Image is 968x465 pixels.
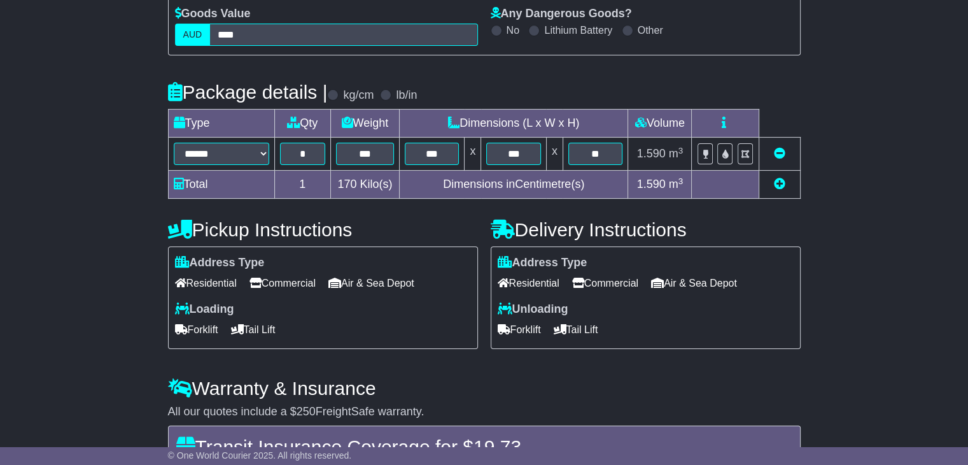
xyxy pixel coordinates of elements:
[176,436,792,457] h4: Transit Insurance Coverage for $
[330,171,399,199] td: Kilo(s)
[396,89,417,103] label: lb/in
[465,138,481,171] td: x
[473,436,521,457] span: 19.73
[637,147,666,160] span: 1.590
[498,256,587,270] label: Address Type
[328,273,414,293] span: Air & Sea Depot
[175,303,234,317] label: Loading
[249,273,316,293] span: Commercial
[168,110,274,138] td: Type
[297,405,316,418] span: 250
[651,273,737,293] span: Air & Sea Depot
[774,147,785,160] a: Remove this item
[546,138,563,171] td: x
[399,110,628,138] td: Dimensions (L x W x H)
[168,378,801,399] h4: Warranty & Insurance
[572,273,638,293] span: Commercial
[507,24,519,36] label: No
[168,219,478,240] h4: Pickup Instructions
[554,320,598,340] span: Tail Lift
[175,273,237,293] span: Residential
[628,110,692,138] td: Volume
[669,178,684,190] span: m
[175,24,211,46] label: AUD
[678,176,684,186] sup: 3
[774,178,785,190] a: Add new item
[274,110,330,138] td: Qty
[498,273,559,293] span: Residential
[399,171,628,199] td: Dimensions in Centimetre(s)
[168,405,801,419] div: All our quotes include a $ FreightSafe warranty.
[637,178,666,190] span: 1.590
[544,24,612,36] label: Lithium Battery
[498,320,541,340] span: Forklift
[168,450,352,461] span: © One World Courier 2025. All rights reserved.
[678,146,684,155] sup: 3
[274,171,330,199] td: 1
[330,110,399,138] td: Weight
[175,7,251,21] label: Goods Value
[337,178,356,190] span: 170
[175,320,218,340] span: Forklift
[669,147,684,160] span: m
[175,256,265,270] label: Address Type
[638,24,663,36] label: Other
[498,303,568,317] label: Unloading
[168,82,328,103] h4: Package details |
[491,7,632,21] label: Any Dangerous Goods?
[168,171,274,199] td: Total
[231,320,276,340] span: Tail Lift
[491,219,801,240] h4: Delivery Instructions
[343,89,374,103] label: kg/cm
